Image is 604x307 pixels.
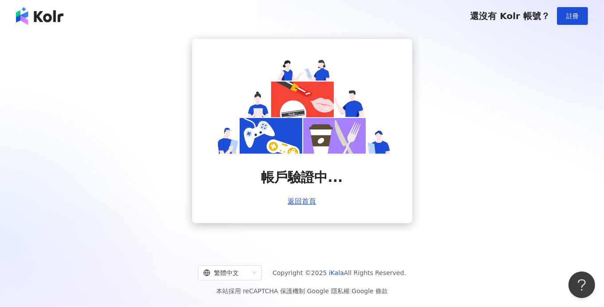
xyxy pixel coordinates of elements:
a: 返回首頁 [288,197,316,205]
a: Google 隱私權 [307,287,350,295]
span: | [305,287,307,295]
img: logo [16,7,63,25]
a: iKala [329,269,344,276]
img: account is verifying [213,57,391,154]
span: | [350,287,352,295]
span: Copyright © 2025 All Rights Reserved. [272,268,406,278]
iframe: Help Scout Beacon - Open [568,272,595,298]
button: 註冊 [557,7,588,25]
a: Google 條款 [351,287,388,295]
span: 註冊 [566,12,579,20]
span: 本站採用 reCAPTCHA 保護機制 [216,286,388,296]
span: 帳戶驗證中... [261,168,343,187]
div: 繁體中文 [203,266,249,280]
span: 還沒有 Kolr 帳號？ [470,11,550,21]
